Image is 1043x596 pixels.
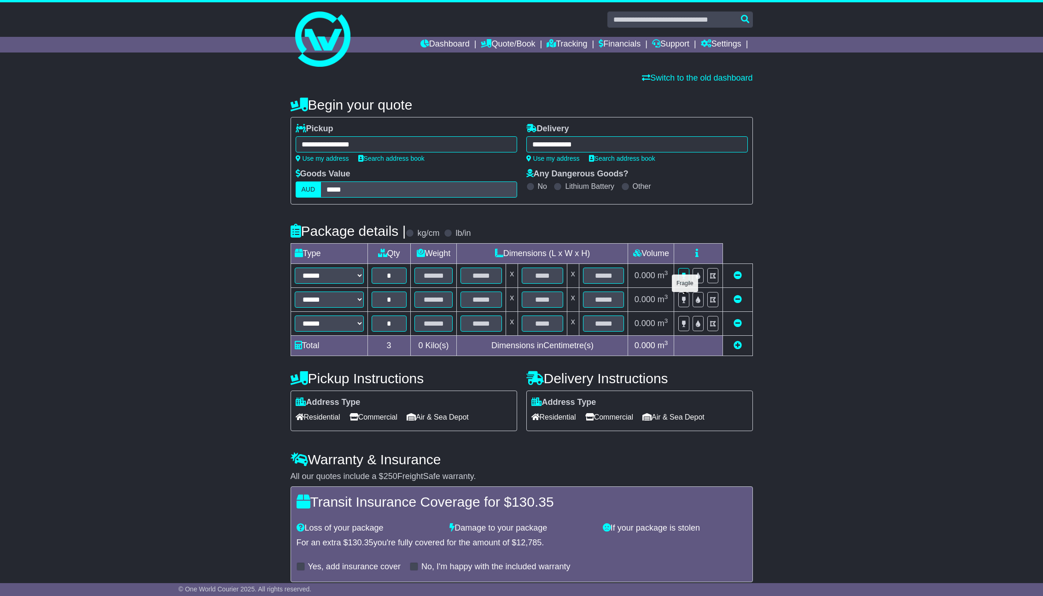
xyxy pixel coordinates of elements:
sup: 3 [664,317,668,324]
label: lb/in [455,228,471,239]
td: x [567,288,579,312]
td: Qty [367,244,410,264]
a: Search address book [589,155,655,162]
h4: Pickup Instructions [291,371,517,386]
td: Volume [628,244,674,264]
td: Type [291,244,367,264]
a: Search address book [358,155,425,162]
a: Quote/Book [481,37,535,53]
sup: 3 [664,269,668,276]
a: Tracking [547,37,587,53]
a: Use my address [296,155,349,162]
span: 0.000 [635,271,655,280]
label: Yes, add insurance cover [308,562,401,572]
label: Goods Value [296,169,350,179]
a: Remove this item [734,271,742,280]
sup: 3 [664,293,668,300]
div: Fragile [672,275,698,292]
span: 130.35 [512,494,554,509]
span: 12,785 [516,538,542,547]
span: 250 [384,472,397,481]
label: Any Dangerous Goods? [526,169,629,179]
span: 0 [418,341,423,350]
a: Financials [599,37,641,53]
td: Dimensions (L x W x H) [457,244,628,264]
td: x [567,312,579,336]
label: kg/cm [417,228,439,239]
span: m [658,319,668,328]
span: Air & Sea Depot [407,410,469,424]
a: Add new item [734,341,742,350]
span: m [658,295,668,304]
td: x [506,312,518,336]
h4: Delivery Instructions [526,371,753,386]
span: 0.000 [635,341,655,350]
span: Commercial [585,410,633,424]
h4: Warranty & Insurance [291,452,753,467]
a: Remove this item [734,319,742,328]
h4: Package details | [291,223,406,239]
span: Residential [531,410,576,424]
td: x [567,264,579,288]
label: Other [633,182,651,191]
div: Loss of your package [292,523,445,533]
span: m [658,341,668,350]
div: All our quotes include a $ FreightSafe warranty. [291,472,753,482]
a: Remove this item [734,295,742,304]
span: m [658,271,668,280]
h4: Begin your quote [291,97,753,112]
label: Delivery [526,124,569,134]
td: x [506,264,518,288]
a: Use my address [526,155,580,162]
sup: 3 [664,339,668,346]
label: Pickup [296,124,333,134]
td: Total [291,336,367,356]
a: Switch to the old dashboard [642,73,752,82]
label: Address Type [531,397,596,408]
td: Dimensions in Centimetre(s) [457,336,628,356]
span: Air & Sea Depot [642,410,705,424]
span: Residential [296,410,340,424]
label: No [538,182,547,191]
td: 3 [367,336,410,356]
span: 0.000 [635,295,655,304]
label: Address Type [296,397,361,408]
span: Commercial [350,410,397,424]
div: If your package is stolen [598,523,752,533]
td: Weight [410,244,457,264]
h4: Transit Insurance Coverage for $ [297,494,747,509]
label: AUD [296,181,321,198]
div: Damage to your package [445,523,598,533]
span: © One World Courier 2025. All rights reserved. [179,585,312,593]
td: Kilo(s) [410,336,457,356]
a: Support [652,37,689,53]
a: Settings [701,37,741,53]
a: Dashboard [420,37,470,53]
div: For an extra $ you're fully covered for the amount of $ . [297,538,747,548]
label: No, I'm happy with the included warranty [421,562,571,572]
span: 0.000 [635,319,655,328]
td: x [506,288,518,312]
label: Lithium Battery [565,182,614,191]
span: 130.35 [348,538,373,547]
